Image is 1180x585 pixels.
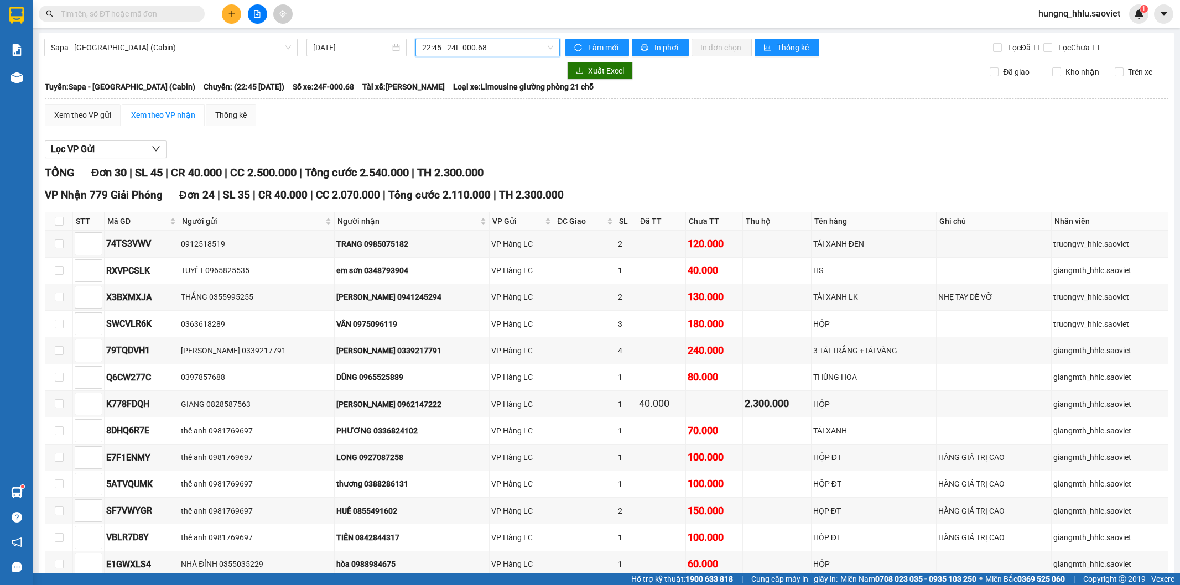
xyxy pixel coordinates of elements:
[73,212,105,231] th: STT
[422,39,553,56] span: 22:45 - 24F-000.68
[688,476,741,492] div: 100.000
[336,344,488,357] div: [PERSON_NAME] 0339217791
[618,398,635,410] div: 1
[938,478,1049,490] div: HÀNG GIÁ TRỊ CAO
[745,396,809,411] div: 2.300.000
[293,81,354,93] span: Số xe: 24F-000.68
[337,215,479,227] span: Người nhận
[106,477,177,491] div: 5ATVQUMK
[225,166,227,179] span: |
[204,81,284,93] span: Chuyến: (22:45 [DATE])
[938,531,1049,544] div: HÀNG GIÁ TRỊ CAO
[105,258,179,284] td: RXVPCSLK
[105,471,179,498] td: 5ATVQUMK
[230,166,297,179] span: CC 2.500.000
[491,371,552,383] div: VP Hàng LC
[105,417,179,444] td: 8DHQ6R7E
[105,284,179,311] td: X3BXMXJA
[491,238,552,250] div: VP Hàng LC
[557,215,604,227] span: ĐC Giao
[618,478,635,490] div: 1
[9,7,24,24] img: logo-vxr
[181,478,332,490] div: thế anh 0981769697
[654,41,680,54] span: In phơi
[12,512,22,523] span: question-circle
[813,451,934,463] div: HỘP ĐT
[253,189,256,201] span: |
[618,531,635,544] div: 1
[106,424,177,437] div: 8DHQ6R7E
[1053,425,1166,437] div: giangmth_hhlc.saoviet
[105,498,179,524] td: SF7VWYGR
[618,425,635,437] div: 1
[618,318,635,330] div: 3
[106,290,177,304] div: X3BXMXJA
[217,189,220,201] span: |
[755,39,819,56] button: bar-chartThống kê
[813,371,934,383] div: THÙNG HOA
[491,344,552,357] div: VP Hàng LC
[999,66,1034,78] span: Đã giao
[417,166,484,179] span: TH 2.300.000
[491,291,552,303] div: VP Hàng LC
[812,212,937,231] th: Tên hàng
[336,505,488,517] div: HUẾ 0855491602
[641,44,650,53] span: printer
[181,371,332,383] div: 0397857688
[135,166,163,179] span: SL 45
[813,558,934,570] div: HỘP
[1142,5,1146,13] span: 1
[105,311,179,337] td: SWCVLR6K
[1053,371,1166,383] div: giangmth_hhlc.saoviet
[1159,9,1169,19] span: caret-down
[813,344,934,357] div: 3 TẢI TRẮNG +TẢI VÀNG
[813,478,934,490] div: HỘP ĐT
[490,337,554,364] td: VP Hàng LC
[637,212,686,231] th: Đã TT
[11,72,23,83] img: warehouse-icon
[588,65,624,77] span: Xuất Excel
[106,370,177,384] div: Q6CW277C
[588,41,620,54] span: Làm mới
[310,189,313,201] span: |
[813,264,934,276] div: HS
[165,166,168,179] span: |
[12,537,22,547] span: notification
[152,144,160,153] span: down
[362,81,445,93] span: Tài xế: [PERSON_NAME]
[777,41,810,54] span: Thống kê
[1053,238,1166,250] div: truongvv_hhlc.saoviet
[313,41,390,54] input: 12/09/2025
[279,10,287,18] span: aim
[490,364,554,391] td: VP Hàng LC
[336,371,488,383] div: DŨNG 0965525889
[1053,344,1166,357] div: giangmth_hhlc.saoviet
[618,344,635,357] div: 4
[181,451,332,463] div: thế anh 0981769697
[1053,478,1166,490] div: giangmth_hhlc.saoviet
[743,212,812,231] th: Thu hộ
[937,212,1052,231] th: Ghi chú
[618,371,635,383] div: 1
[106,343,177,357] div: 79TQDVH1
[1017,574,1065,583] strong: 0369 525 060
[181,531,332,544] div: thế anh 0981769697
[813,425,934,437] div: TẢI XANH
[258,189,308,201] span: CR 40.000
[490,311,554,337] td: VP Hàng LC
[181,398,332,410] div: GIANG 0828587563
[938,291,1049,303] div: NHẸ TAY DỄ VỠ
[253,10,261,18] span: file-add
[688,423,741,438] div: 70.000
[336,478,488,490] div: thương 0388286131
[1053,291,1166,303] div: truongvv_hhlc.saoviet
[813,291,934,303] div: TẢI XANH LK
[499,189,564,201] span: TH 2.300.000
[618,451,635,463] div: 1
[336,238,488,250] div: TRANG 0985075182
[840,573,976,585] span: Miền Nam
[1140,5,1148,13] sup: 1
[453,81,594,93] span: Loại xe: Limousine giường phòng 21 chỗ
[106,530,177,544] div: VBLR7D8Y
[54,109,111,121] div: Xem theo VP gửi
